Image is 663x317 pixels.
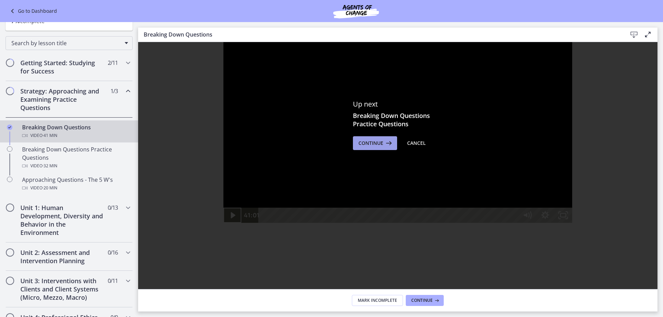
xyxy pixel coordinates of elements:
div: Video [22,162,130,170]
h2: Unit 1: Human Development, Diversity and Behavior in the Environment [20,204,105,237]
span: 1 / 3 [110,87,118,95]
div: Cancel [407,139,426,147]
h3: Breaking Down Questions [144,30,616,39]
button: Unfullscreen [416,269,434,284]
div: Video [22,184,130,192]
div: Breaking Down Questions [22,123,130,140]
span: 2 / 11 [108,59,118,67]
div: Playbar [127,269,376,284]
p: Up next [353,100,443,109]
a: Go to Dashboard [8,7,57,15]
i: Completed [7,125,12,130]
button: Mark Incomplete [352,295,403,306]
div: Approaching Questions - The 5 W's [22,176,130,192]
h2: Unit 3: Interventions with Clients and Client Systems (Micro, Mezzo, Macro) [20,277,105,301]
span: · 20 min [42,184,57,192]
span: Search by lesson title [11,39,121,47]
h2: Unit 2: Assessment and Intervention Planning [20,248,105,265]
span: 0 / 11 [108,277,118,285]
button: Mute [380,269,398,284]
h2: Strategy: Approaching and Examining Practice Questions [20,87,105,112]
div: Video [22,131,130,140]
button: Play Video [85,269,103,284]
span: · 32 min [42,162,57,170]
h2: Getting Started: Studying for Success [20,59,105,75]
button: Cancel [402,136,431,150]
span: Continue [411,298,433,303]
div: Search by lesson title [6,36,133,50]
span: 0 / 16 [108,248,118,257]
span: · 41 min [42,131,57,140]
button: Continue [353,136,397,150]
button: Show settings menu [398,269,416,284]
span: 0 / 13 [108,204,118,212]
span: Continue [358,139,383,147]
span: Mark Incomplete [358,298,397,303]
button: Continue [406,295,444,306]
img: Agents of Change Social Work Test Prep [315,3,397,19]
h3: Breaking Down Questions Practice Questions [353,111,443,128]
div: Breaking Down Questions Practice Questions [22,145,130,170]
